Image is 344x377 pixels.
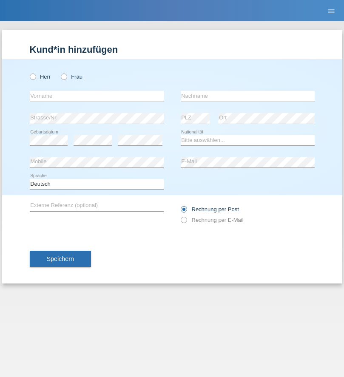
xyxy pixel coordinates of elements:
[61,74,66,79] input: Frau
[30,74,35,79] input: Herr
[61,74,82,80] label: Frau
[30,44,315,55] h1: Kund*in hinzufügen
[30,74,51,80] label: Herr
[181,206,239,213] label: Rechnung per Post
[181,217,186,227] input: Rechnung per E-Mail
[181,206,186,217] input: Rechnung per Post
[47,255,74,262] span: Speichern
[181,217,244,223] label: Rechnung per E-Mail
[30,251,91,267] button: Speichern
[323,8,340,13] a: menu
[327,7,335,15] i: menu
